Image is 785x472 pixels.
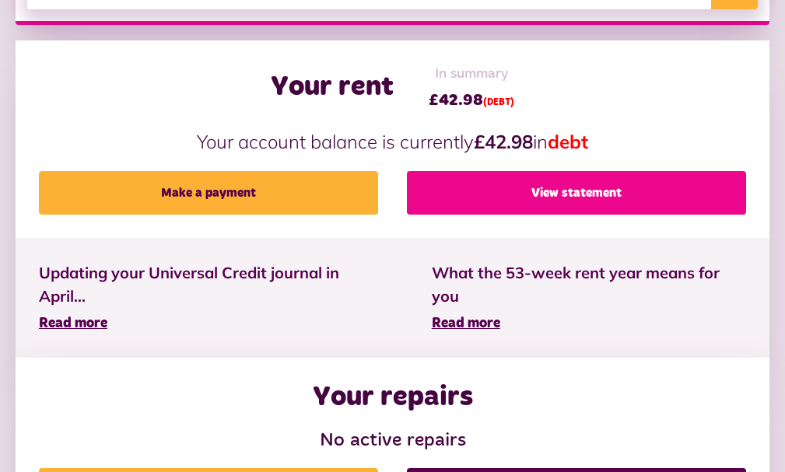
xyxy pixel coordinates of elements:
[39,171,378,215] a: Make a payment
[432,261,746,308] span: What the 53-week rent year means for you
[548,130,588,153] span: debt
[483,98,514,107] span: (DEBT)
[432,261,746,334] a: What the 53-week rent year means for you Read more
[313,381,473,414] h2: Your repairs
[271,71,394,104] h2: Your rent
[39,261,385,334] a: Updating your Universal Credit journal in April... Read more
[39,261,385,308] span: Updating your Universal Credit journal in April...
[407,171,746,215] a: View statement
[432,316,500,330] span: Read more
[39,430,746,453] h3: No active repairs
[39,128,746,156] p: Your account balance is currently in
[474,130,533,153] strong: £42.98
[39,316,107,330] span: Read more
[429,89,514,112] span: £42.98
[429,64,514,85] span: In summary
